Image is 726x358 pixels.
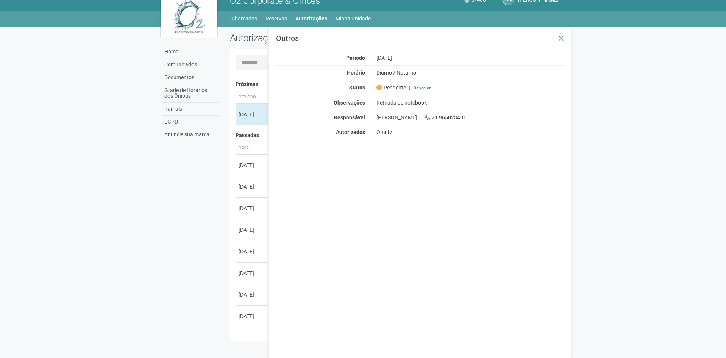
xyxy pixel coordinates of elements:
[230,32,392,44] h2: Autorizações
[371,69,571,76] div: Diurno / Noturno
[346,55,365,61] strong: Período
[239,291,267,299] div: [DATE]
[239,248,267,255] div: [DATE]
[162,58,219,71] a: Comunicados
[239,183,267,191] div: [DATE]
[413,85,431,91] a: Cancelar
[409,85,410,91] span: |
[239,334,267,342] div: [DATE]
[336,129,365,135] strong: Autorizados
[349,84,365,91] strong: Status
[336,13,371,24] a: Minha Unidade
[162,84,219,103] a: Grade de Horários dos Ônibus
[231,13,257,24] a: Chamados
[376,129,565,136] div: Omni /
[295,13,327,24] a: Autorizações
[239,313,267,320] div: [DATE]
[236,142,270,155] th: Data
[371,99,571,106] div: Retirada de notebook
[334,100,365,106] strong: Observações
[162,116,219,128] a: LGPD
[376,84,406,91] span: Pendente
[265,13,287,24] a: Reservas
[162,128,219,141] a: Anuncie sua marca
[371,55,571,61] div: [DATE]
[347,70,365,76] strong: Horário
[162,71,219,84] a: Documentos
[236,133,560,138] h4: Passadas
[276,34,565,42] h3: Outros
[239,269,267,277] div: [DATE]
[239,161,267,169] div: [DATE]
[162,45,219,58] a: Home
[239,111,267,118] div: [DATE]
[371,114,571,121] div: [PERSON_NAME] 21 965023401
[334,114,365,120] strong: Responsável
[236,81,560,87] h4: Próximas
[162,103,219,116] a: Ramais
[239,226,267,234] div: [DATE]
[236,91,270,104] th: Período
[239,205,267,212] div: [DATE]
